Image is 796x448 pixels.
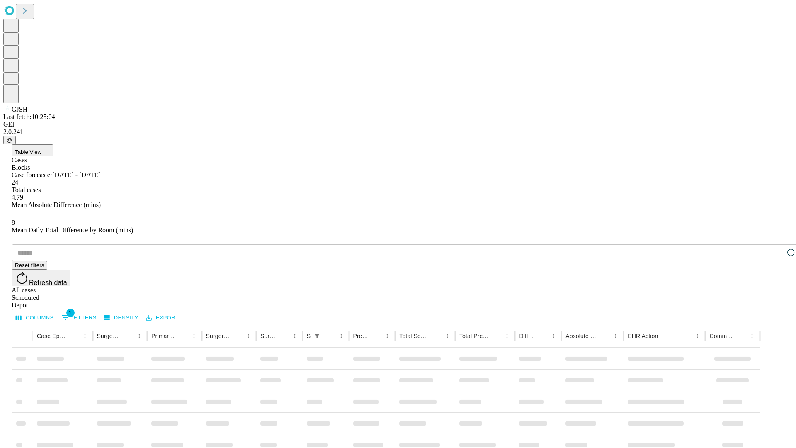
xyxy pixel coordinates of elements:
div: Surgery Name [206,333,230,339]
div: Case Epic Id [37,333,67,339]
button: Sort [598,330,610,342]
div: EHR Action [628,333,658,339]
button: Sort [68,330,79,342]
button: Menu [289,330,301,342]
span: 24 [12,179,18,186]
button: Show filters [311,330,323,342]
span: [DATE] - [DATE] [52,171,100,178]
span: 8 [12,219,15,226]
button: Sort [490,330,501,342]
div: Predicted In Room Duration [353,333,369,339]
span: Mean Daily Total Difference by Room (mins) [12,226,133,234]
button: Sort [231,330,243,342]
div: GEI [3,121,793,128]
button: Sort [370,330,381,342]
button: Menu [79,330,91,342]
div: Scheduled In Room Duration [307,333,311,339]
button: Menu [335,330,347,342]
span: Mean Absolute Difference (mins) [12,201,101,208]
button: Sort [177,330,188,342]
span: GJSH [12,106,27,113]
button: Menu [548,330,559,342]
div: 2.0.241 [3,128,793,136]
button: Show filters [59,311,99,324]
div: Total Scheduled Duration [399,333,429,339]
span: Reset filters [15,262,44,268]
button: Menu [133,330,145,342]
span: @ [7,137,12,143]
button: Sort [659,330,670,342]
button: Menu [243,330,254,342]
button: Sort [536,330,548,342]
span: 1 [66,309,75,317]
button: Menu [746,330,758,342]
span: Last fetch: 10:25:04 [3,113,55,120]
button: @ [3,136,16,144]
button: Menu [501,330,513,342]
button: Select columns [14,312,56,324]
button: Sort [277,330,289,342]
div: Surgeon Name [97,333,121,339]
div: Difference [519,333,535,339]
div: Surgery Date [260,333,277,339]
div: Absolute Difference [565,333,597,339]
button: Menu [692,330,703,342]
div: Comments [709,333,733,339]
button: Density [102,312,141,324]
button: Sort [735,330,746,342]
span: Refresh data [29,279,67,286]
button: Menu [610,330,621,342]
span: Case forecaster [12,171,52,178]
button: Sort [122,330,133,342]
button: Menu [442,330,453,342]
div: 1 active filter [311,330,323,342]
button: Menu [188,330,200,342]
div: Primary Service [151,333,175,339]
button: Export [144,312,181,324]
button: Table View [12,144,53,156]
button: Menu [381,330,393,342]
span: Table View [15,149,41,155]
button: Reset filters [12,261,47,270]
button: Sort [324,330,335,342]
div: Total Predicted Duration [459,333,489,339]
button: Sort [430,330,442,342]
span: Total cases [12,186,41,193]
span: 4.79 [12,194,23,201]
button: Refresh data [12,270,70,286]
